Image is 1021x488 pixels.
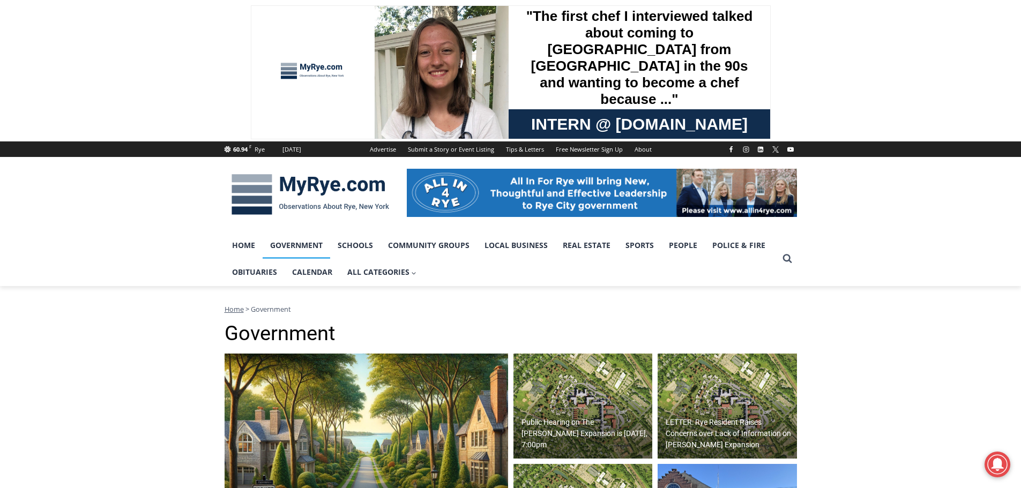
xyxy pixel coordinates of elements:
a: Government [263,232,330,259]
a: Sports [618,232,661,259]
a: Calendar [285,259,340,286]
a: Intern @ [DOMAIN_NAME] [258,104,519,133]
h2: LETTER: Rye Resident Raises Concerns over Lack of Information on [PERSON_NAME] Expansion [666,417,794,451]
a: Home [225,304,244,314]
a: People [661,232,705,259]
h1: Government [225,321,797,346]
a: Tips & Letters [500,141,550,157]
a: LETTER: Rye Resident Raises Concerns over Lack of Information on [PERSON_NAME] Expansion [658,354,797,459]
a: Public Hearing on The [PERSON_NAME] Expansion is [DATE], 7:00pm [513,354,653,459]
div: "The first chef I interviewed talked about coming to [GEOGRAPHIC_DATA] from [GEOGRAPHIC_DATA] in ... [271,1,506,104]
a: Home [225,232,263,259]
a: Linkedin [754,143,767,156]
img: All in for Rye [407,169,797,217]
a: Real Estate [555,232,618,259]
span: Government [251,304,291,314]
a: Obituaries [225,259,285,286]
a: YouTube [784,143,797,156]
span: F [249,144,251,149]
a: About [629,141,658,157]
a: Advertise [364,141,402,157]
span: Intern @ [DOMAIN_NAME] [280,107,497,131]
span: > [245,304,249,314]
nav: Secondary Navigation [364,141,658,157]
a: Submit a Story or Event Listing [402,141,500,157]
img: MyRye.com [225,167,396,222]
a: Schools [330,232,381,259]
a: X [769,143,782,156]
img: (PHOTO: Illustrative plan of The Osborn's proposed site plan from the July 10, 2025 planning comm... [658,354,797,459]
a: Community Groups [381,232,477,259]
a: Police & Fire [705,232,773,259]
button: Child menu of All Categories [340,259,424,286]
div: [DATE] [282,145,301,154]
h2: Public Hearing on The [PERSON_NAME] Expansion is [DATE], 7:00pm [521,417,650,451]
img: (PHOTO: Illustrative plan of The Osborn's proposed site plan from the July 10, 2025 planning comm... [513,354,653,459]
button: View Search Form [778,249,797,268]
a: Facebook [725,143,737,156]
a: Free Newsletter Sign Up [550,141,629,157]
div: "clearly one of the favorites in the [GEOGRAPHIC_DATA] neighborhood" [110,67,152,128]
a: Local Business [477,232,555,259]
a: Instagram [740,143,752,156]
div: Rye [255,145,265,154]
nav: Breadcrumbs [225,304,797,314]
nav: Primary Navigation [225,232,778,286]
span: 60.94 [233,145,248,153]
span: Open Tues. - Sun. [PHONE_NUMBER] [3,110,105,151]
a: Open Tues. - Sun. [PHONE_NUMBER] [1,108,108,133]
